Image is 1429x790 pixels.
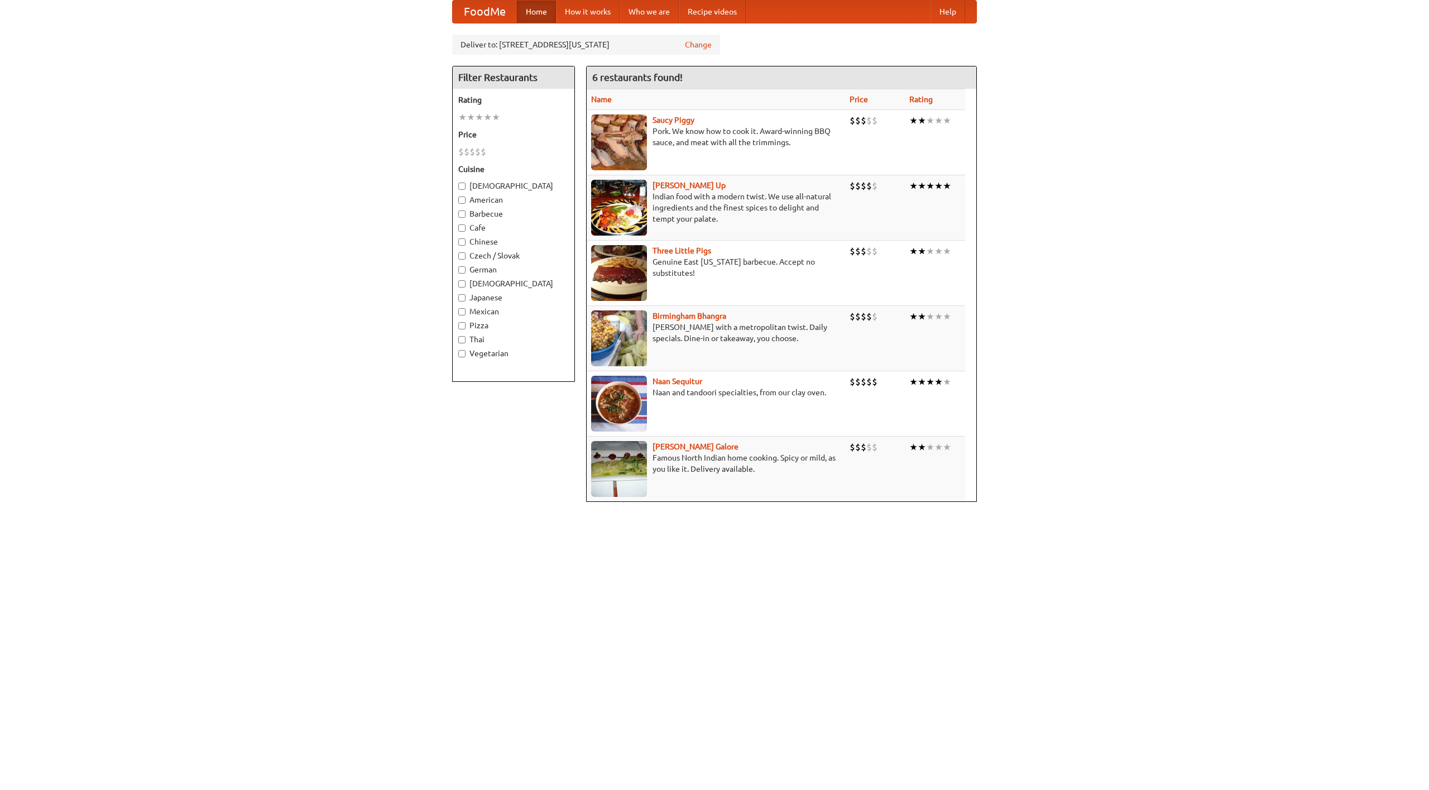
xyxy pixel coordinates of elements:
[464,146,469,158] li: $
[458,308,466,315] input: Mexican
[458,164,569,175] h5: Cuisine
[872,310,877,323] li: $
[872,114,877,127] li: $
[492,111,500,123] li: ★
[653,246,711,255] a: Three Little Pigs
[591,376,647,432] img: naansequitur.jpg
[458,194,569,205] label: American
[458,183,466,190] input: [DEMOGRAPHIC_DATA]
[866,310,872,323] li: $
[861,114,866,127] li: $
[458,292,569,303] label: Japanese
[458,280,466,288] input: [DEMOGRAPHIC_DATA]
[591,256,841,279] p: Genuine East [US_STATE] barbecue. Accept no substitutes!
[926,245,934,257] li: ★
[861,310,866,323] li: $
[943,245,951,257] li: ★
[918,441,926,453] li: ★
[453,66,574,89] h4: Filter Restaurants
[866,114,872,127] li: $
[943,376,951,388] li: ★
[591,126,841,148] p: Pork. We know how to cook it. Award-winning BBQ sauce, and meat with all the trimmings.
[872,245,877,257] li: $
[591,180,647,236] img: curryup.jpg
[458,94,569,106] h5: Rating
[926,376,934,388] li: ★
[591,310,647,366] img: bhangra.jpg
[926,441,934,453] li: ★
[458,210,466,218] input: Barbecue
[934,376,943,388] li: ★
[850,245,855,257] li: $
[861,245,866,257] li: $
[861,441,866,453] li: $
[653,181,726,190] a: [PERSON_NAME] Up
[592,72,683,83] ng-pluralize: 6 restaurants found!
[458,236,569,247] label: Chinese
[866,441,872,453] li: $
[517,1,556,23] a: Home
[458,336,466,343] input: Thai
[866,180,872,192] li: $
[469,146,475,158] li: $
[591,322,841,344] p: [PERSON_NAME] with a metropolitan twist. Daily specials. Dine-in or takeaway, you choose.
[458,294,466,301] input: Japanese
[591,245,647,301] img: littlepigs.jpg
[850,114,855,127] li: $
[866,376,872,388] li: $
[467,111,475,123] li: ★
[850,441,855,453] li: $
[458,208,569,219] label: Barbecue
[458,111,467,123] li: ★
[653,116,694,125] a: Saucy Piggy
[934,245,943,257] li: ★
[918,245,926,257] li: ★
[909,180,918,192] li: ★
[872,441,877,453] li: $
[850,310,855,323] li: $
[458,306,569,317] label: Mexican
[591,387,841,398] p: Naan and tandoori specialties, from our clay oven.
[458,348,569,359] label: Vegetarian
[909,245,918,257] li: ★
[926,310,934,323] li: ★
[934,180,943,192] li: ★
[653,442,739,451] a: [PERSON_NAME] Galore
[943,180,951,192] li: ★
[934,441,943,453] li: ★
[943,310,951,323] li: ★
[943,114,951,127] li: ★
[591,95,612,104] a: Name
[620,1,679,23] a: Who we are
[872,180,877,192] li: $
[458,278,569,289] label: [DEMOGRAPHIC_DATA]
[926,180,934,192] li: ★
[453,1,517,23] a: FoodMe
[556,1,620,23] a: How it works
[866,245,872,257] li: $
[653,377,702,386] a: Naan Sequitur
[458,129,569,140] h5: Price
[591,191,841,224] p: Indian food with a modern twist. We use all-natural ingredients and the finest spices to delight ...
[855,376,861,388] li: $
[591,452,841,475] p: Famous North Indian home cooking. Spicy or mild, as you like it. Delivery available.
[481,146,486,158] li: $
[458,250,569,261] label: Czech / Slovak
[918,376,926,388] li: ★
[850,95,868,104] a: Price
[458,264,569,275] label: German
[475,111,483,123] li: ★
[452,35,720,55] div: Deliver to: [STREET_ADDRESS][US_STATE]
[458,146,464,158] li: $
[458,197,466,204] input: American
[850,180,855,192] li: $
[483,111,492,123] li: ★
[458,238,466,246] input: Chinese
[591,114,647,170] img: saucy.jpg
[872,376,877,388] li: $
[458,180,569,191] label: [DEMOGRAPHIC_DATA]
